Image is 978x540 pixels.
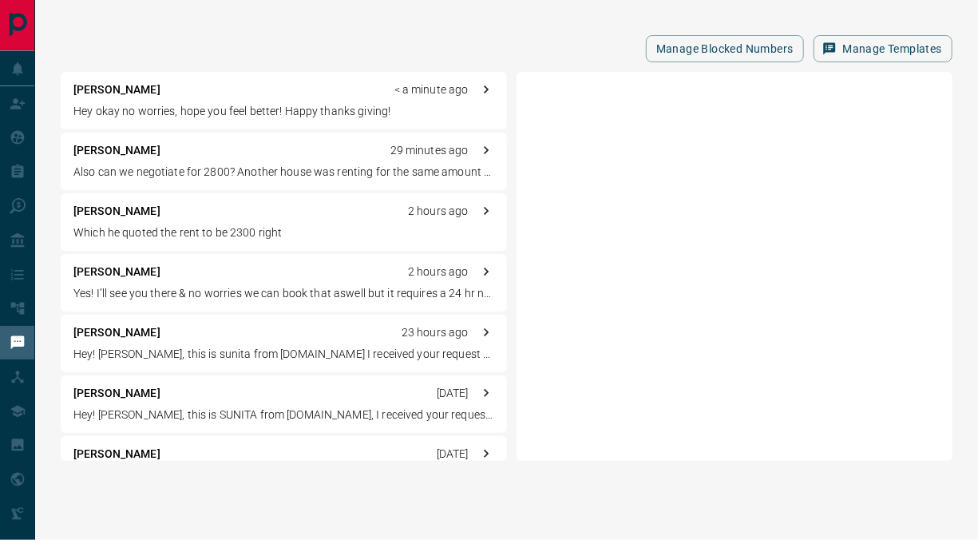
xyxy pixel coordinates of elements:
p: [PERSON_NAME] [73,446,160,463]
p: [PERSON_NAME] [73,81,160,98]
p: Which he quoted the rent to be 2300 right [73,224,494,241]
p: Hey! [PERSON_NAME], this is sunita from [DOMAIN_NAME] I received your request to view- [STREET_AD... [73,346,494,363]
p: [PERSON_NAME] [73,203,160,220]
p: Yes! I’ll see you there & no worries we can book that aswell but it requires a 24 hr notice [73,285,494,302]
p: 29 minutes ago [390,142,469,159]
p: [PERSON_NAME] [73,142,160,159]
p: < a minute ago [394,81,469,98]
p: [DATE] [437,446,469,463]
button: Manage Blocked Numbers [646,35,804,62]
p: Hey okay no worries, hope you feel better! Happy thanks giving! [73,103,494,120]
p: 23 hours ago [402,324,469,341]
p: [PERSON_NAME] [73,324,160,341]
p: [PERSON_NAME] [73,385,160,402]
p: 2 hours ago [408,264,468,280]
p: Hey! [PERSON_NAME], this is SUNITA from [DOMAIN_NAME], I received your request to view, when are ... [73,407,494,423]
p: [DATE] [437,385,469,402]
button: Manage Templates [814,35,952,62]
p: 2 hours ago [408,203,468,220]
p: Also can we negotiate for 2800? Another house was renting for the same amount on the street. [73,164,494,181]
p: [PERSON_NAME] [73,264,160,280]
